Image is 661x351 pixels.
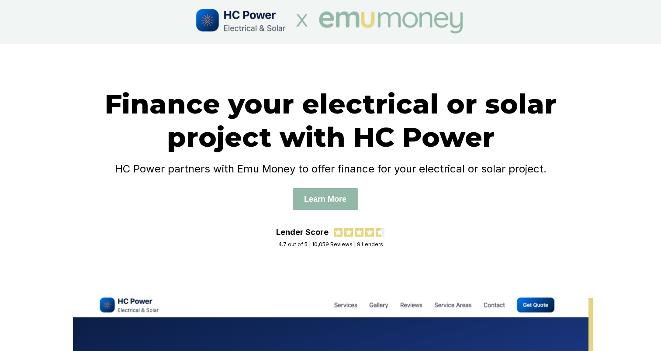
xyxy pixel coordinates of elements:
[278,241,383,248] div: 4.7 out of 5 | 10,059 Reviews | 9 Lenders
[293,188,358,210] button: Learn More
[276,227,329,237] div: Lender Score
[86,162,575,175] h4: HC Power partners with Emu Money to offer finance for your electrical or solar project.
[344,228,353,237] img: review star
[293,194,358,203] a: Learn More
[334,228,343,237] img: review star
[376,228,384,237] img: review star
[365,228,374,237] img: review star
[355,228,363,237] img: review star
[86,87,575,154] h1: Finance your electrical or solar project with HC Power
[194,7,467,37] img: HCPower x Emu Money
